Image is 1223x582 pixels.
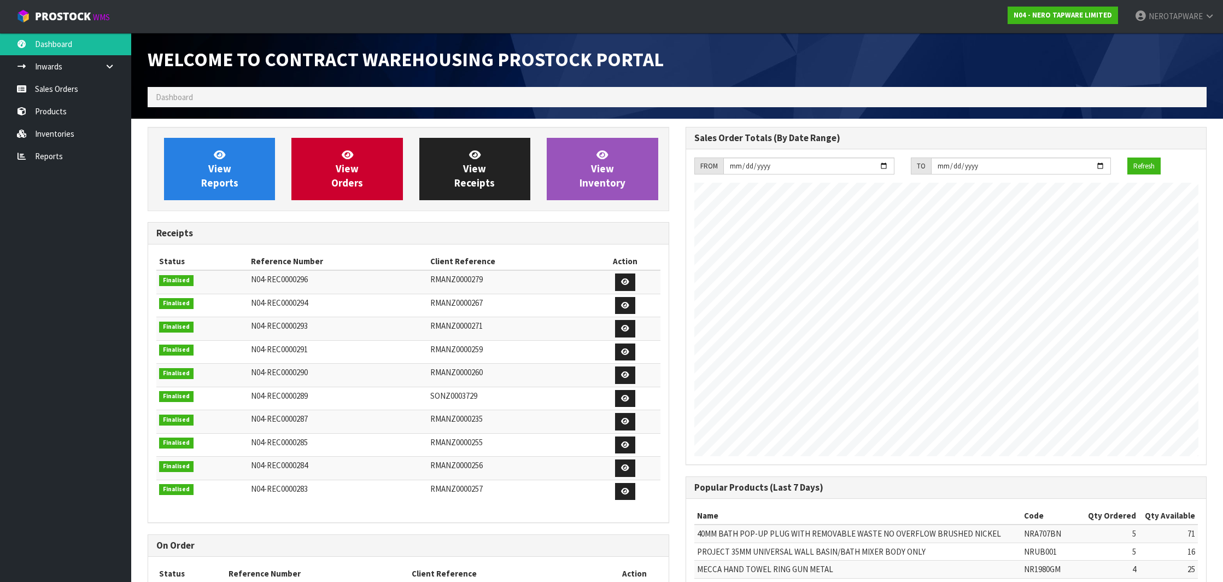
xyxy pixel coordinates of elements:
span: RMANZ0000255 [430,437,483,447]
a: ViewOrders [291,138,402,200]
th: Name [694,507,1021,525]
span: RMANZ0000259 [430,344,483,354]
span: RMANZ0000260 [430,367,483,377]
span: N04-REC0000293 [251,321,308,331]
a: ViewReceipts [419,138,530,200]
span: SONZ0003729 [430,391,477,401]
td: 25 [1139,561,1198,578]
span: View Receipts [454,148,495,189]
span: N04-REC0000289 [251,391,308,401]
td: NRA707BN [1021,525,1082,543]
span: NEROTAPWARE [1149,11,1203,21]
td: 4 [1082,561,1139,578]
span: Finalised [159,438,194,449]
h3: Receipts [156,228,660,238]
h3: Sales Order Totals (By Date Range) [694,133,1198,143]
strong: N04 - NERO TAPWARE LIMITED [1014,10,1112,20]
span: RMANZ0000271 [430,321,483,331]
td: 5 [1082,525,1139,543]
span: RMANZ0000235 [430,414,483,424]
small: WMS [93,12,110,22]
span: N04-REC0000290 [251,367,308,377]
span: Finalised [159,484,194,495]
button: Refresh [1127,158,1161,175]
h3: On Order [156,540,660,551]
span: Finalised [159,368,194,379]
td: NRUB001 [1021,543,1082,560]
td: MECCA HAND TOWEL RING GUN METAL [694,561,1021,578]
a: ViewReports [164,138,275,200]
span: Finalised [159,461,194,472]
span: Finalised [159,298,194,309]
span: N04-REC0000285 [251,437,308,447]
th: Action [590,253,660,270]
span: N04-REC0000294 [251,298,308,308]
span: RMANZ0000256 [430,460,483,470]
span: View Orders [331,148,363,189]
span: View Reports [201,148,238,189]
span: Finalised [159,391,194,402]
span: RMANZ0000279 [430,274,483,284]
span: N04-REC0000283 [251,484,308,494]
span: Finalised [159,415,194,426]
th: Qty Available [1139,507,1198,525]
span: N04-REC0000284 [251,460,308,470]
span: View Inventory [580,148,625,189]
div: TO [911,158,931,175]
span: N04-REC0000291 [251,344,308,354]
td: 5 [1082,543,1139,560]
span: RMANZ0000267 [430,298,483,308]
td: 71 [1139,525,1198,543]
span: Finalised [159,322,194,333]
span: Welcome to Contract Warehousing ProStock Portal [148,47,664,72]
span: N04-REC0000287 [251,414,308,424]
span: N04-REC0000296 [251,274,308,284]
th: Qty Ordered [1082,507,1139,525]
th: Code [1021,507,1082,525]
span: ProStock [35,9,91,24]
td: 40MM BATH POP-UP PLUG WITH REMOVABLE WASTE NO OVERFLOW BRUSHED NICKEL [694,525,1021,543]
td: 16 [1139,543,1198,560]
a: ViewInventory [547,138,658,200]
span: Finalised [159,275,194,286]
span: Finalised [159,345,194,356]
td: NR1980GM [1021,561,1082,578]
th: Status [156,253,248,270]
th: Reference Number [248,253,428,270]
span: RMANZ0000257 [430,484,483,494]
td: PROJECT 35MM UNIVERSAL WALL BASIN/BATH MIXER BODY ONLY [694,543,1021,560]
h3: Popular Products (Last 7 Days) [694,482,1198,493]
div: FROM [694,158,723,175]
img: cube-alt.png [16,9,30,23]
span: Dashboard [156,92,193,102]
th: Client Reference [428,253,590,270]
